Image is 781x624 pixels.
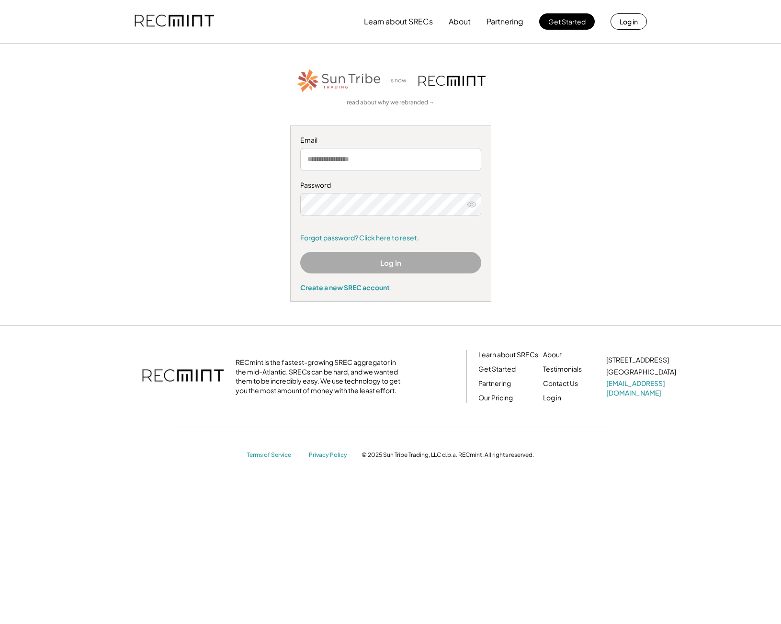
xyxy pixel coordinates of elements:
a: About [543,350,562,360]
button: About [449,12,471,31]
div: is now [387,77,414,85]
a: [EMAIL_ADDRESS][DOMAIN_NAME] [606,379,678,397]
a: Forgot password? Click here to reset. [300,233,481,243]
a: Testimonials [543,364,582,374]
img: STT_Horizontal_Logo%2B-%2BColor.png [296,68,382,94]
div: Create a new SREC account [300,283,481,292]
div: RECmint is the fastest-growing SREC aggregator in the mid-Atlantic. SRECs can be hard, and we wan... [236,358,406,395]
a: Partnering [478,379,511,388]
button: Partnering [487,12,523,31]
div: © 2025 Sun Tribe Trading, LLC d.b.a. RECmint. All rights reserved. [362,451,534,459]
img: recmint-logotype%403x.png [419,76,486,86]
a: Get Started [478,364,516,374]
a: Terms of Service [247,451,300,459]
a: Contact Us [543,379,578,388]
a: Privacy Policy [309,451,352,459]
button: Learn about SRECs [364,12,433,31]
button: Log in [611,13,647,30]
div: [STREET_ADDRESS] [606,355,669,365]
a: Our Pricing [478,393,513,403]
img: recmint-logotype%403x.png [135,5,214,38]
a: read about why we rebranded → [347,99,435,107]
div: Password [300,181,481,190]
button: Get Started [539,13,595,30]
button: Log In [300,252,481,273]
a: Log in [543,393,561,403]
div: Email [300,136,481,145]
img: recmint-logotype%403x.png [142,360,224,393]
div: [GEOGRAPHIC_DATA] [606,367,676,377]
a: Learn about SRECs [478,350,538,360]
